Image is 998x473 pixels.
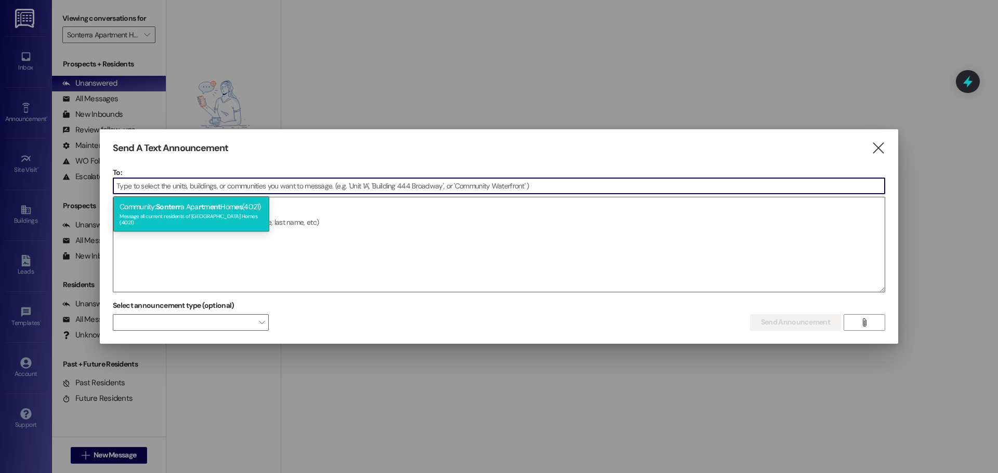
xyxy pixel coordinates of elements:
[210,202,221,211] span: ent
[113,142,228,154] h3: Send A Text Announcement
[113,298,234,314] label: Select announcement type (optional)
[199,202,204,211] span: rt
[113,196,269,232] div: Community: a Apa m Hom (4021)
[120,211,263,225] div: Message all current residents of [GEOGRAPHIC_DATA] Homes (4021)
[860,318,868,327] i: 
[761,317,830,328] span: Send Announcement
[156,202,180,211] span: Sonterr
[235,202,242,211] span: es
[871,143,885,154] i: 
[113,167,885,178] p: To:
[750,314,841,331] button: Send Announcement
[113,178,885,194] input: Type to select the units, buildings, or communities you want to message. (e.g. 'Unit 1A', 'Buildi...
